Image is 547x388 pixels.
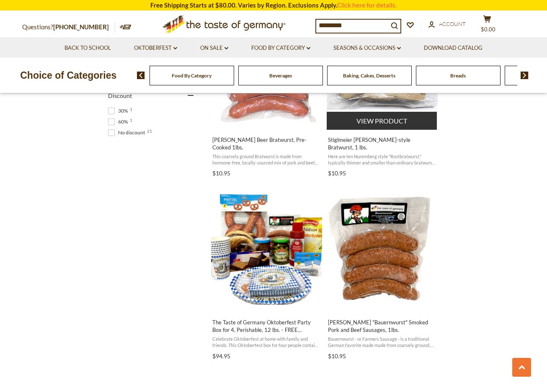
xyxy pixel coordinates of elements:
[212,153,321,166] span: This coarsely ground Bratwurst is made from hormone-free, locally-sourced mix of pork and beef, p...
[108,92,132,99] span: Discount
[327,194,438,305] img: Binkert's "Bauernwurst" Smoked Pork and Beef Sausages, 1lbs.
[450,72,466,79] a: Breads
[251,44,310,53] a: Food By Category
[328,336,436,349] span: Bauernwurst - or Farmers Sausage - is a traditional German favorite made made from coarsely groun...
[53,23,109,31] a: [PHONE_NUMBER]
[212,319,321,334] span: The Taste of Germany Oktoberfest Party Box for 4, Perishable, 12 lbs. - FREE SHIPPING
[137,72,145,79] img: previous arrow
[212,136,321,151] span: [PERSON_NAME] Beer Bratwurst, Pre-Cooked 1lbs.
[327,187,438,362] a: Binkert's
[424,44,482,53] a: Download Catalog
[211,194,322,305] img: The Taste of Germany Oktoberfest Party Box for 4, Perishable, 12 lbs. - FREE SHIPPING
[328,136,436,151] span: Stiglmeier [PERSON_NAME]-style Bratwurst, 1 lbs.
[475,15,500,36] button: $0.00
[521,72,529,79] img: next arrow
[212,336,321,349] span: Celebrate Oktoberfest at home with family and friends. This Oktoberfest box for four people conta...
[328,153,436,166] span: Here are ten Nuremberg style "Rostbratwurst," typically thinner and smaller than ordinary bratwur...
[337,1,397,9] a: Click here for details.
[328,170,346,177] span: $10.95
[211,187,322,362] a: The Taste of Germany Oktoberfest Party Box for 4, Perishable, 12 lbs. - FREE SHIPPING
[333,44,401,53] a: Seasons & Occasions
[343,72,395,79] a: Baking, Cakes, Desserts
[108,129,147,136] span: No discount
[22,22,115,33] p: Questions?
[481,26,495,33] span: $0.00
[212,170,230,177] span: $10.95
[328,319,436,334] span: [PERSON_NAME] "Bauernwurst" Smoked Pork and Beef Sausages, 1lbs.
[65,44,111,53] a: Back to School
[328,352,346,360] span: $10.95
[108,118,130,126] span: 60%
[147,129,152,133] span: 21
[172,72,212,79] a: Food By Category
[200,44,228,53] a: On Sale
[212,352,230,360] span: $94.95
[269,72,292,79] a: Beverages
[130,118,132,122] span: 1
[108,107,130,115] span: 30%
[439,21,466,27] span: Account
[134,44,177,53] a: Oktoberfest
[130,107,132,111] span: 1
[428,20,466,29] a: Account
[327,112,437,130] button: View product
